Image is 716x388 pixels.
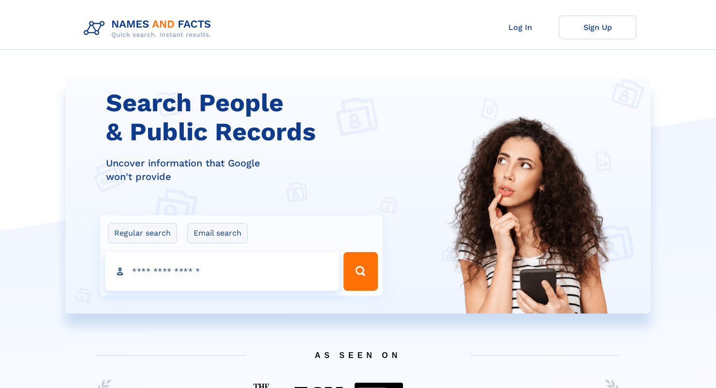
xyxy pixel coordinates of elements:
[106,156,388,183] div: Uncover information that Google won't provide
[106,89,388,147] h1: Search People & Public Records
[82,339,634,372] span: AS SEEN ON
[440,114,619,362] img: Search People and Public records
[108,223,177,243] label: Regular search
[481,15,559,39] a: Log In
[105,252,339,291] input: search input
[559,15,636,39] a: Sign Up
[343,252,377,291] button: Search Button
[80,15,219,42] img: Logo Names and Facts
[187,223,248,243] label: Email search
